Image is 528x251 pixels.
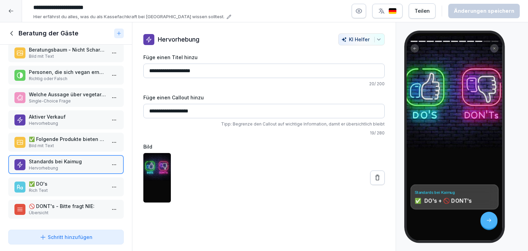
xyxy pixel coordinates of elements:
[143,54,385,61] label: Füge einen Titel hinzu
[8,155,124,174] div: Standards bei KaimugHervorhebung
[8,177,124,196] div: ✅ DO'sRich Text
[29,113,106,120] p: Aktiver Verkauf
[29,98,106,104] p: Single-Choice Frage
[143,81,385,87] p: 20 / 200
[409,3,436,19] button: Teilen
[29,46,106,53] p: Beratungsbaum - Nicht Scharf🫑
[388,8,397,14] img: de.svg
[19,29,78,37] h1: Beratung der Gäste
[448,4,520,18] button: Änderungen speichern
[8,230,124,244] button: Schritt hinzufügen
[29,203,106,210] p: 🚫 DONT's - Bitte fragt NIE:
[29,180,106,187] p: ✅ DO's
[338,33,385,45] button: KI Helfer
[29,53,106,59] p: Bild mit Text
[29,120,106,127] p: Hervorhebung
[158,35,199,44] p: Hervorhebung
[415,7,430,15] div: Teilen
[29,68,106,76] p: Personen, die sich vegan ernähren, meiden alle tierische Produkte, einschließlich Milchprodukte, ...
[341,36,382,42] div: KI Helfer
[143,143,385,150] label: Bild
[29,158,106,165] p: Standards bei Kaimug
[415,189,494,195] h4: Standards bei Kaimug
[415,197,494,204] p: ✅ DO's + 🚫 DONT's
[29,76,106,82] p: Richtig oder Falsch
[8,88,124,107] div: Welche Aussage über vegetarisch Ernährung ist richtig?Single-Choice Frage
[29,135,106,143] p: ✅ Folgende Produkte bieten wir allen Gästen aktiv an:
[8,110,124,129] div: Aktiver VerkaufHervorhebung
[143,130,385,136] p: 19 / 280
[29,187,106,194] p: Rich Text
[33,13,224,20] p: Hier erfährst du alles, was du als Kassefachkraft bei [GEOGRAPHIC_DATA] wissen solltest.
[8,66,124,85] div: Personen, die sich vegan ernähren, meiden alle tierische Produkte, einschließlich Milchprodukte, ...
[8,200,124,219] div: 🚫 DONT's - Bitte fragt NIE:Übersicht
[29,91,106,98] p: Welche Aussage über vegetarisch Ernährung ist richtig?
[143,153,171,203] img: clklo4kns000j356rq55x0v78.jpg
[143,94,385,101] label: Füge einen Callout hinzu
[29,143,106,149] p: Bild mit Text
[8,43,124,62] div: Beratungsbaum - Nicht Scharf🫑Bild mit Text
[454,7,514,15] div: Änderungen speichern
[29,165,106,171] p: Hervorhebung
[143,121,385,127] p: Tipp: Begrenze den Callout auf wichtige Information, damit er übersichtlich bleibt
[8,133,124,152] div: ✅ Folgende Produkte bieten wir allen Gästen aktiv an:Bild mit Text
[40,233,92,241] div: Schritt hinzufügen
[29,210,106,216] p: Übersicht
